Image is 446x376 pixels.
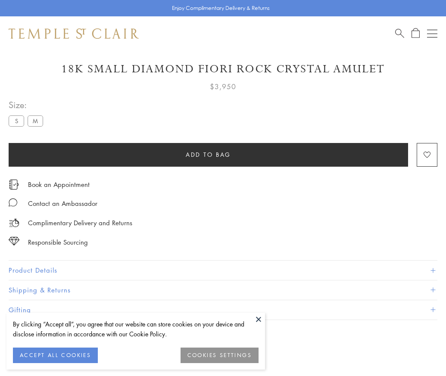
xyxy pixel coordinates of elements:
span: $3,950 [210,81,236,92]
label: M [28,115,43,126]
img: icon_delivery.svg [9,218,19,228]
button: Open navigation [427,28,437,39]
p: Enjoy Complimentary Delivery & Returns [172,4,270,12]
span: Add to bag [186,150,231,159]
h1: 18K Small Diamond Fiori Rock Crystal Amulet [9,62,437,77]
img: icon_sourcing.svg [9,237,19,245]
a: Open Shopping Bag [412,28,420,39]
div: Contact an Ambassador [28,198,97,209]
img: Temple St. Clair [9,28,139,39]
div: Responsible Sourcing [28,237,88,248]
button: Add to bag [9,143,408,167]
img: icon_appointment.svg [9,180,19,190]
p: Complimentary Delivery and Returns [28,218,132,228]
a: Search [395,28,404,39]
button: ACCEPT ALL COOKIES [13,348,98,363]
button: Product Details [9,261,437,280]
button: Gifting [9,300,437,320]
span: Size: [9,98,47,112]
a: Book an Appointment [28,180,90,189]
button: COOKIES SETTINGS [181,348,259,363]
div: By clicking “Accept all”, you agree that our website can store cookies on your device and disclos... [13,319,259,339]
img: MessageIcon-01_2.svg [9,198,17,207]
label: S [9,115,24,126]
button: Shipping & Returns [9,280,437,300]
